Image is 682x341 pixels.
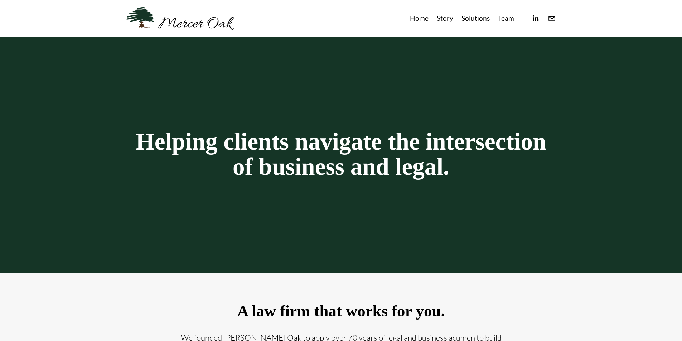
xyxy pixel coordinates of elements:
[548,14,556,23] a: info@merceroaklaw.com
[437,13,453,24] a: Story
[498,13,514,24] a: Team
[461,13,490,24] a: Solutions
[531,14,540,23] a: linkedin-unauth
[410,13,429,24] a: Home
[126,129,556,180] h1: Helping clients navigate the intersection of business and legal.
[180,302,502,320] h2: A law firm that works for you.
